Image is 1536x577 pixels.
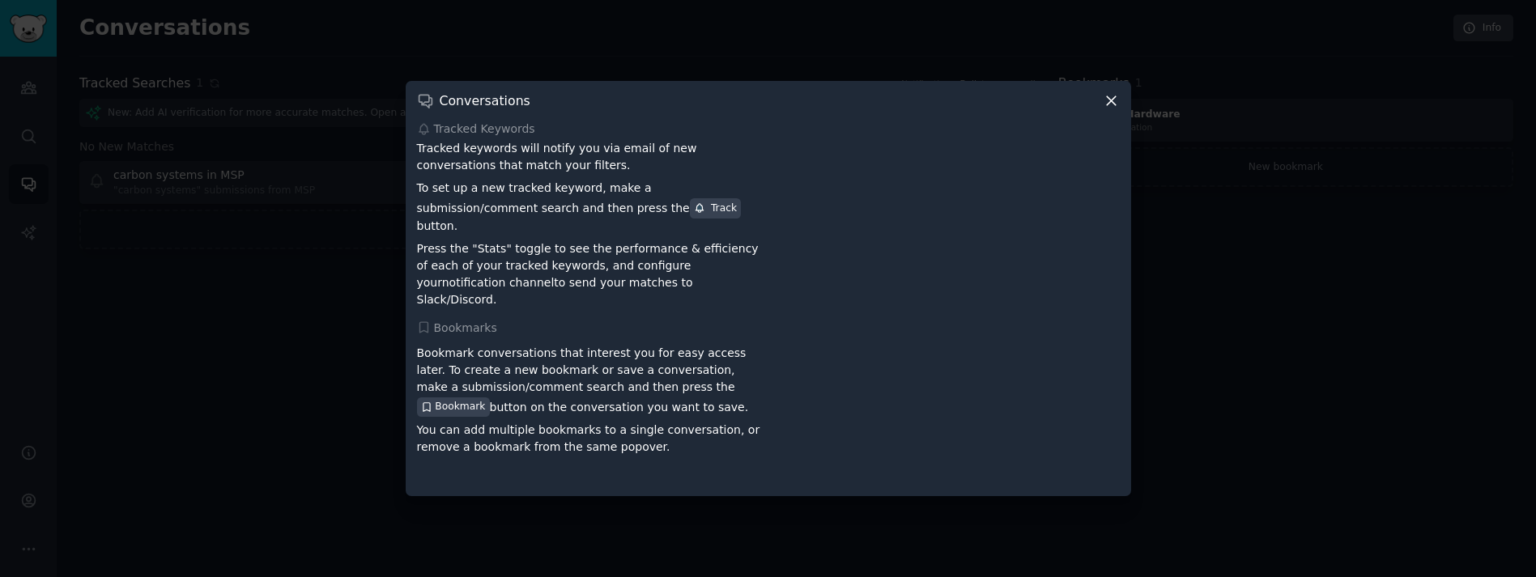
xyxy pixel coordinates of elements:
[417,180,763,234] p: To set up a new tracked keyword, make a submission/comment search and then press the button.
[435,400,485,414] span: Bookmark
[694,202,737,216] div: Track
[417,345,763,416] p: Bookmark conversations that interest you for easy access later. To create a new bookmark or save ...
[774,339,1120,485] iframe: YouTube video player
[442,276,555,289] a: notification channel
[774,140,1120,286] iframe: YouTube video player
[417,140,763,174] p: Tracked keywords will notify you via email of new conversations that match your filters.
[417,240,763,308] p: Press the "Stats" toggle to see the performance & efficiency of each of your tracked keywords, an...
[440,92,530,109] h3: Conversations
[417,422,763,456] p: You can add multiple bookmarks to a single conversation, or remove a bookmark from the same popover.
[417,320,1120,337] div: Bookmarks
[417,121,1120,138] div: Tracked Keywords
